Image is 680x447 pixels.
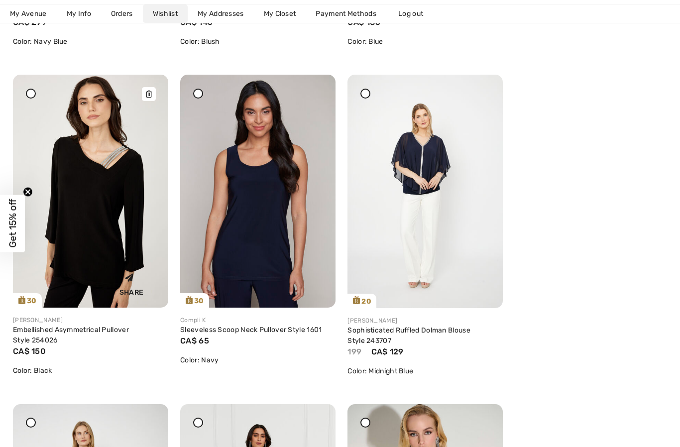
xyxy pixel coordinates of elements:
[13,365,168,376] div: Color: Black
[347,36,503,47] div: Color: Blue
[10,8,47,19] span: My Avenue
[347,326,470,345] a: Sophisticated Ruffled Dolman Blouse Style 243707
[143,4,188,23] a: Wishlist
[7,199,18,248] span: Get 15% off
[13,346,46,356] span: CA$ 150
[347,17,380,27] span: CA$ 185
[180,336,209,345] span: CA$ 65
[180,75,336,308] a: 30
[254,4,306,23] a: My Closet
[180,316,336,325] div: Compli K
[347,75,503,308] img: joseph-ribkoff-tops-midnight-blue_243707a1_1556_search.jpg
[347,75,503,308] a: 20
[180,36,336,47] div: Color: Blush
[13,75,168,308] a: 30
[13,326,129,344] a: Embellished Asymmetrical Pullover Style 254026
[347,366,503,376] div: Color: Midnight Blue
[306,4,386,23] a: Payment Methods
[13,316,168,325] div: [PERSON_NAME]
[180,355,336,365] div: Color: Navy
[180,326,322,334] a: Sleeveless Scoop Neck Pullover Style 1601
[23,187,33,197] button: Close teaser
[347,347,361,356] span: 199
[180,75,336,308] img: compli-k-tops-navy_73291601a_1_bb46_search.jpg
[101,4,143,23] a: Orders
[388,4,443,23] a: Log out
[102,265,161,300] div: Share
[13,75,168,308] img: frank-lyman-tops-black_254026_2_8678_search.jpg
[57,4,101,23] a: My Info
[13,36,168,47] div: Color: Navy Blue
[371,347,404,356] span: CA$ 129
[188,4,254,23] a: My Addresses
[347,316,503,325] div: [PERSON_NAME]
[180,17,213,27] span: CA$ 145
